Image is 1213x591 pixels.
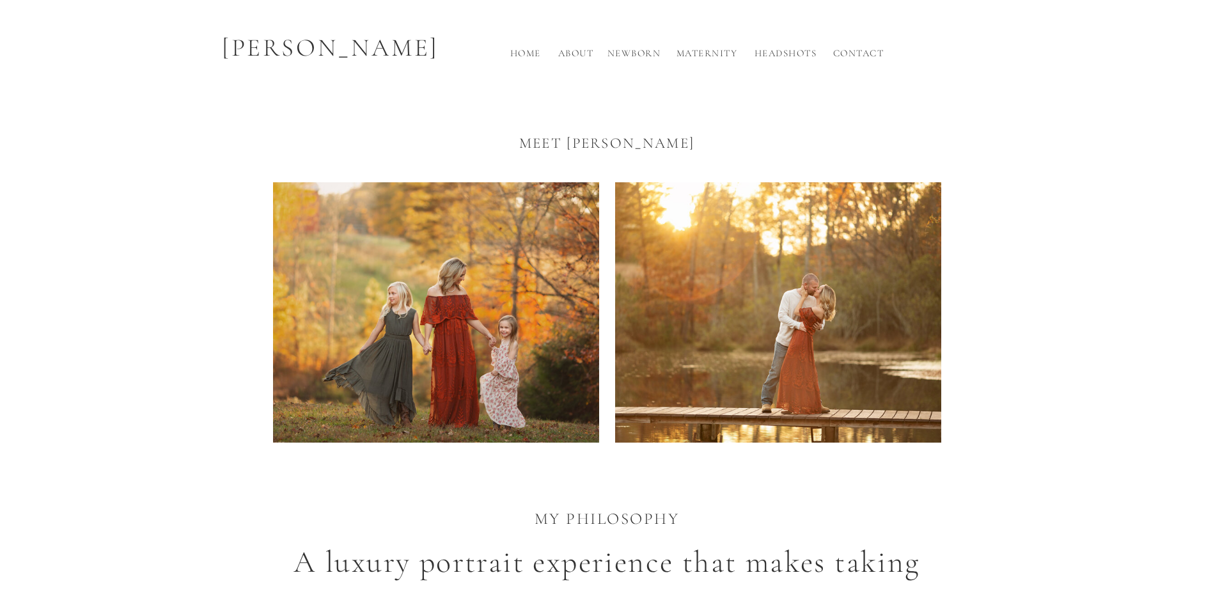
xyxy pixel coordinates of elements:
a: About [555,46,597,67]
a: Maternity [672,46,742,67]
a: Headshots [751,46,821,67]
h1: Meet [PERSON_NAME] [504,132,710,157]
p: My Philosophy [373,507,841,571]
a: Newborn [606,46,663,67]
a: Contact [830,46,888,67]
a: Home [505,46,546,67]
p: [PERSON_NAME] [210,29,451,67]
